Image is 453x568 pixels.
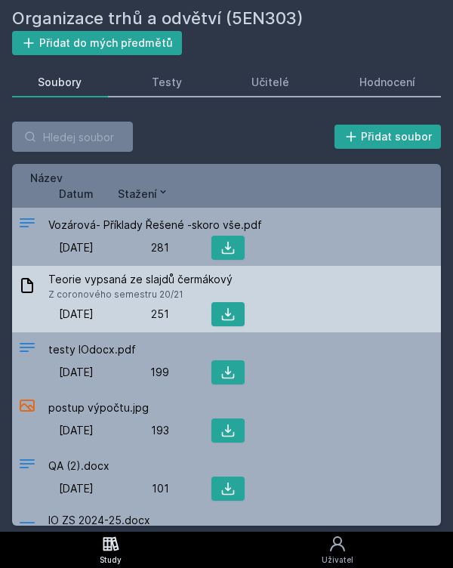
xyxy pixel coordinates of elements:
[126,67,208,97] a: Testy
[59,186,94,202] button: Datum
[48,218,262,233] span: Vozárová- Příklady Řešené -skoro vše.pdf
[226,67,316,97] a: Učitelé
[30,170,63,186] button: Název
[18,517,36,539] div: DOCX
[359,75,415,90] div: Hodnocení
[94,481,169,496] div: 101
[94,423,169,438] div: 193
[334,125,442,149] button: Přidat soubor
[118,186,157,202] span: Stažení
[94,240,169,255] div: 281
[59,307,94,322] span: [DATE]
[94,307,169,322] div: 251
[152,75,182,90] div: Testy
[59,481,94,496] span: [DATE]
[334,67,442,97] a: Hodnocení
[12,6,441,31] h2: Organizace trhů a odvětví (5EN303)
[48,400,149,415] span: postup výpočtu.jpg
[12,122,133,152] input: Hledej soubor
[59,423,94,438] span: [DATE]
[38,75,82,90] div: Soubory
[94,365,169,380] div: 199
[12,31,182,55] button: Přidat do mých předmětů
[48,458,109,474] span: QA (2).docx
[48,272,233,287] span: Teorie vypsaná ze slajdů čermákový
[118,186,169,202] button: Stažení
[251,75,289,90] div: Učitelé
[59,365,94,380] span: [DATE]
[18,455,36,477] div: DOCX
[59,240,94,255] span: [DATE]
[48,342,136,357] span: testy IOdocx.pdf
[48,513,254,528] span: IO ZS 2024-25.docx
[48,287,233,302] span: Z coronového semestru 20/21
[100,554,122,566] div: Study
[12,67,108,97] a: Soubory
[18,338,36,360] div: PDF
[18,397,36,418] div: JPG
[18,214,36,236] div: PDF
[322,554,353,566] div: Uživatel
